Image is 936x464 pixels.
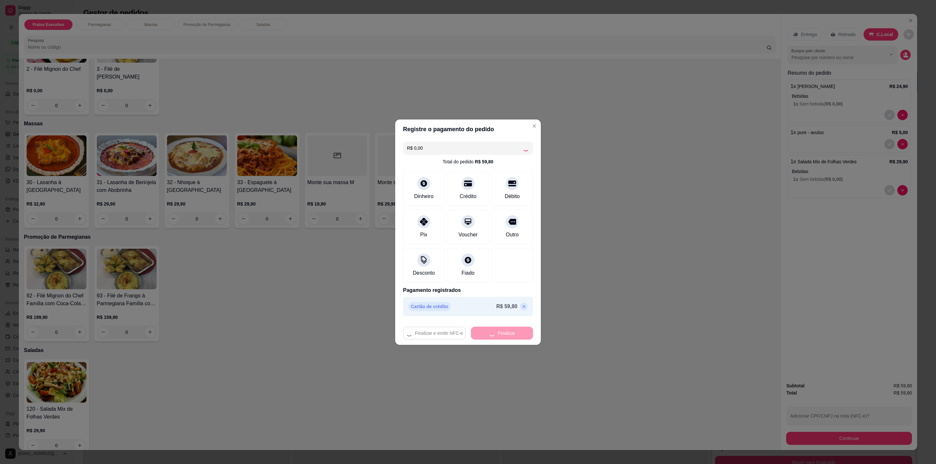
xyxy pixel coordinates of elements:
div: Outro [506,231,519,239]
div: Desconto [413,269,435,277]
p: R$ 59,80 [496,303,517,310]
div: Loading [523,145,529,151]
p: Pagamento registrados [403,286,533,294]
div: Pix [420,231,427,239]
input: Ex.: hambúrguer de cordeiro [407,142,523,155]
button: Close [529,121,539,131]
div: Crédito [460,193,476,200]
div: Voucher [459,231,478,239]
p: Cartão de crédito [408,302,451,311]
div: Total do pedido [443,158,493,165]
div: Débito [505,193,520,200]
header: Registre o pagamento do pedido [395,119,541,139]
div: Fiado [461,269,474,277]
div: Dinheiro [414,193,434,200]
div: R$ 59,80 [475,158,493,165]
